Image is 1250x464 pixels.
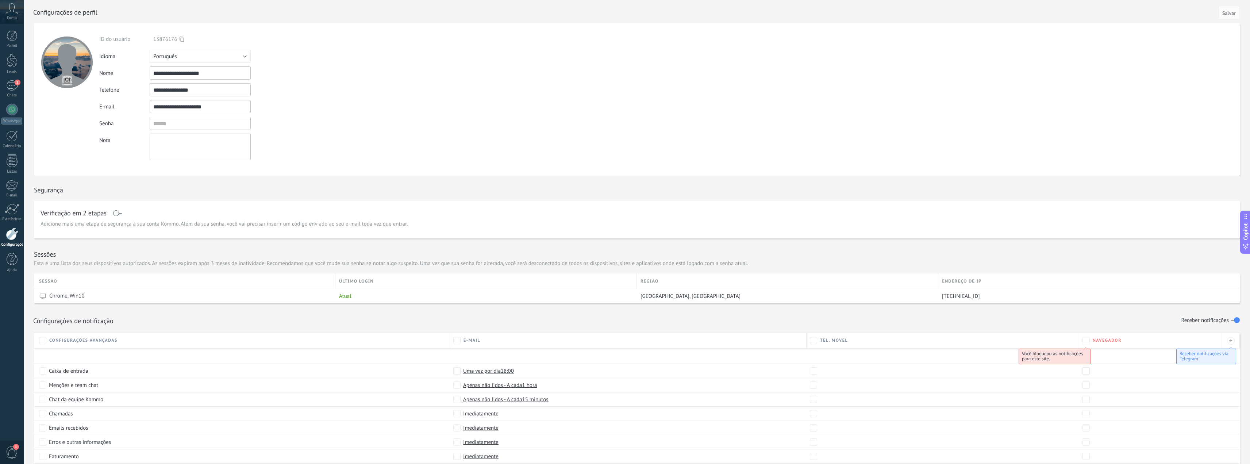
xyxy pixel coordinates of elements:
[1227,337,1235,345] div: +
[501,367,514,375] span: 18:00
[1,93,23,98] div: Chats
[13,444,19,450] span: 1
[1,217,23,222] div: Estatísticas
[522,396,548,403] span: 15 minutos
[1,144,23,149] div: Calendário
[463,453,499,460] span: Imediatamente
[150,50,251,63] button: Português
[1218,6,1240,20] button: Salvar
[49,396,103,403] span: Chat da equipe Kommo
[1,193,23,198] div: E-mail
[34,250,56,258] h1: Sessões
[34,260,748,267] p: Esta é uma lista dos seus dispositivos autorizados. As sessões expiram após 3 meses de inatividad...
[938,289,1234,303] div: 95.173.216.111
[99,103,150,110] div: E-mail
[49,381,98,389] span: Menções e team chat
[33,317,114,325] h1: Configurações de notificação
[463,367,514,375] span: Uma vez por dia
[637,273,938,289] div: REGIÃO
[1,169,23,174] div: Listas
[49,438,111,446] span: Erros e outras informações
[49,424,88,432] span: Emails recebidos
[942,293,980,300] span: [TECHNICAL_ID]
[1022,350,1083,362] span: Você bloqueou as notificações para este site.
[1,242,23,247] div: Configurações
[49,453,79,460] span: Faturamento
[49,338,118,343] span: Configurações avançadas
[1,70,23,74] div: Leads
[1181,318,1229,324] h1: Receber notificações
[1,118,22,124] div: WhatsApp
[1,268,23,273] div: Ajuda
[335,273,636,289] div: ÚLTIMO LOGIN
[99,120,150,127] div: Senha
[41,221,408,228] span: Adicione mais uma etapa de segurança à sua conta Kommo. Além da sua senha, você vai precisar inse...
[464,338,480,343] span: E-mail
[99,53,150,60] div: Idioma
[641,293,741,300] span: [GEOGRAPHIC_DATA], [GEOGRAPHIC_DATA]
[522,381,537,389] span: 1 hora
[99,87,150,93] div: Telefone
[39,273,335,289] div: SESSÃO
[49,292,85,300] span: Chrome, Win10
[49,410,73,417] span: Chamadas
[463,438,499,446] span: Imediatamente
[153,53,177,60] span: Português
[7,16,17,20] span: Conta
[463,396,549,403] span: Apenas não lidos - A cada
[15,80,20,85] span: 2
[938,273,1240,289] div: ENDEREÇO DE IP
[1,43,23,48] div: Painel
[463,424,499,432] span: Imediatamente
[1222,11,1236,16] span: Salvar
[339,293,351,300] span: Atual
[99,70,150,77] div: Nome
[99,36,150,43] div: ID do usuário
[49,367,88,375] span: Caixa de entrada
[463,381,537,389] span: Apenas não lidos - A cada
[99,134,150,144] div: Nota
[1093,338,1122,343] span: Navegador
[153,36,177,43] span: 13876176
[41,210,107,216] h1: Verificação em 2 etapas
[34,186,63,194] h1: Segurança
[463,410,499,417] span: Imediatamente
[637,289,935,303] div: Dallas, United States
[1242,223,1249,240] span: Copilot
[820,338,848,343] span: Tel. Móvel
[1180,350,1228,362] span: Receber notificações via Telegram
